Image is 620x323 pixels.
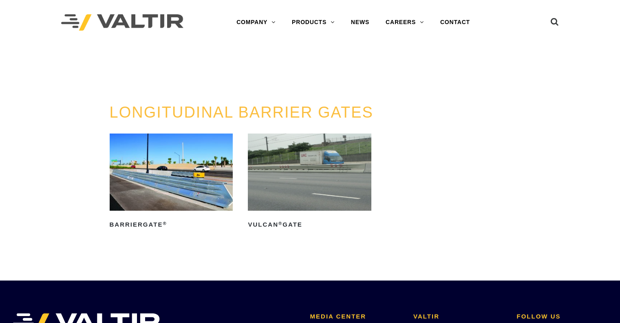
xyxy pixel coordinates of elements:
[413,313,504,320] h2: VALTIR
[110,104,373,121] a: LONGITUDINAL BARRIER GATES
[248,134,371,231] a: Vulcan®Gate
[248,218,371,231] h2: Vulcan Gate
[163,221,167,226] sup: ®
[278,221,282,226] sup: ®
[377,14,432,31] a: CAREERS
[61,14,183,31] img: Valtir
[228,14,284,31] a: COMPANY
[110,134,233,231] a: BarrierGate®
[343,14,377,31] a: NEWS
[517,313,608,320] h2: FOLLOW US
[284,14,343,31] a: PRODUCTS
[432,14,478,31] a: CONTACT
[110,218,233,231] h2: BarrierGate
[310,313,401,320] h2: MEDIA CENTER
